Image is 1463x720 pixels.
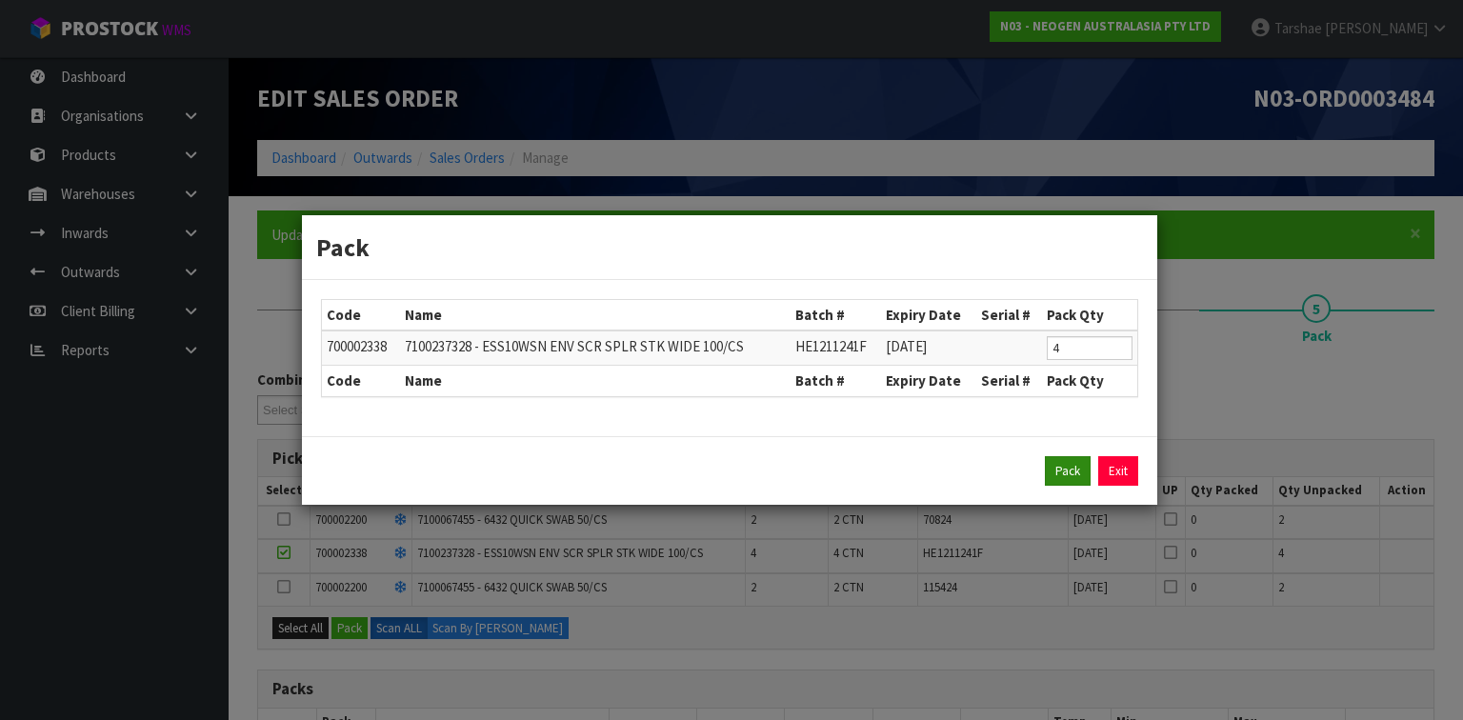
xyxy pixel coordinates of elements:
[400,366,791,396] th: Name
[886,337,927,355] span: [DATE]
[316,230,1143,265] h3: Pack
[1042,300,1137,330] th: Pack Qty
[791,366,881,396] th: Batch #
[881,366,976,396] th: Expiry Date
[976,366,1042,396] th: Serial #
[1042,366,1137,396] th: Pack Qty
[400,300,791,330] th: Name
[795,337,867,355] span: HE1211241F
[1098,456,1138,487] a: Exit
[791,300,881,330] th: Batch #
[405,337,744,355] span: 7100237328 - ESS10WSN ENV SCR SPLR STK WIDE 100/CS
[327,337,387,355] span: 700002338
[322,366,400,396] th: Code
[322,300,400,330] th: Code
[881,300,976,330] th: Expiry Date
[1045,456,1091,487] button: Pack
[976,300,1042,330] th: Serial #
